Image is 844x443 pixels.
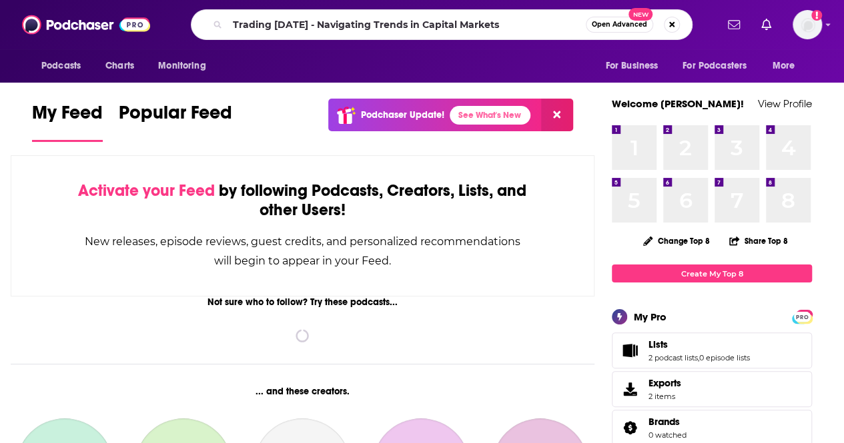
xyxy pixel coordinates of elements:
[756,13,777,36] a: Show notifications dropdown
[105,57,134,75] span: Charts
[763,53,812,79] button: open menu
[612,264,812,282] a: Create My Top 8
[97,53,142,79] a: Charts
[649,377,681,389] span: Exports
[773,57,795,75] span: More
[649,416,687,428] a: Brands
[612,332,812,368] span: Lists
[793,10,822,39] span: Logged in as YiyanWang
[634,310,667,323] div: My Pro
[794,312,810,322] span: PRO
[78,181,215,201] span: Activate your Feed
[78,181,527,220] div: by following Podcasts, Creators, Lists, and other Users!
[616,341,643,360] a: Lists
[450,106,530,125] a: See What's New
[149,53,223,79] button: open menu
[674,53,766,79] button: open menu
[605,57,658,75] span: For Business
[729,228,789,254] button: Share Top 8
[616,380,643,398] span: Exports
[811,10,822,21] svg: Add a profile image
[41,57,81,75] span: Podcasts
[22,12,150,37] img: Podchaser - Follow, Share and Rate Podcasts
[649,338,750,350] a: Lists
[683,57,747,75] span: For Podcasters
[361,109,444,121] p: Podchaser Update!
[228,14,586,35] input: Search podcasts, credits, & more...
[119,101,232,132] span: Popular Feed
[699,353,750,362] a: 0 episode lists
[612,371,812,407] a: Exports
[649,430,687,440] a: 0 watched
[616,418,643,437] a: Brands
[649,353,698,362] a: 2 podcast lists
[635,232,718,249] button: Change Top 8
[158,57,205,75] span: Monitoring
[78,232,527,270] div: New releases, episode reviews, guest credits, and personalized recommendations will begin to appe...
[612,97,744,110] a: Welcome [PERSON_NAME]!
[191,9,693,40] div: Search podcasts, credits, & more...
[793,10,822,39] button: Show profile menu
[758,97,812,110] a: View Profile
[586,17,653,33] button: Open AdvancedNew
[628,8,653,21] span: New
[649,416,680,428] span: Brands
[723,13,745,36] a: Show notifications dropdown
[649,392,681,401] span: 2 items
[793,10,822,39] img: User Profile
[649,338,668,350] span: Lists
[794,311,810,321] a: PRO
[11,296,594,308] div: Not sure who to follow? Try these podcasts...
[119,101,232,142] a: Popular Feed
[11,386,594,397] div: ... and these creators.
[596,53,675,79] button: open menu
[32,53,98,79] button: open menu
[592,21,647,28] span: Open Advanced
[698,353,699,362] span: ,
[32,101,103,142] a: My Feed
[32,101,103,132] span: My Feed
